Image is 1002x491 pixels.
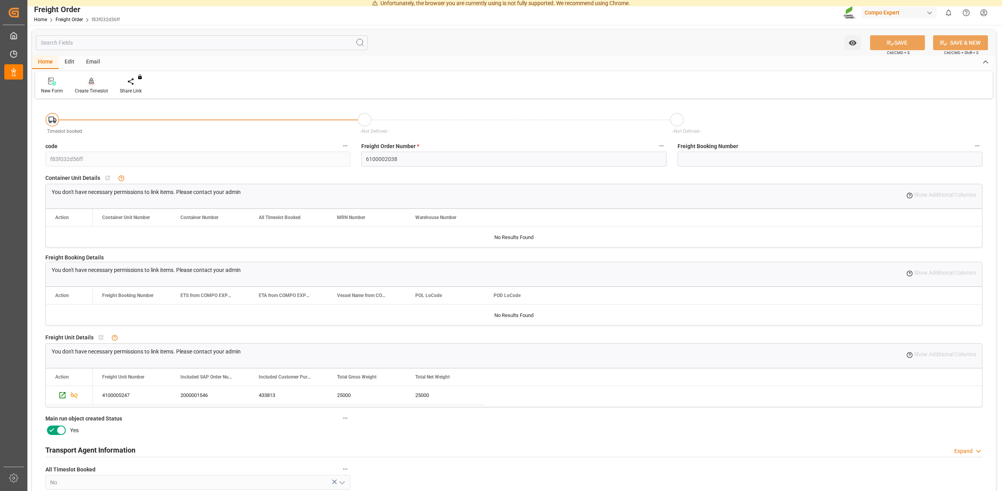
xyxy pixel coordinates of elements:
[415,293,442,298] span: POL LoCode
[34,17,47,22] a: Home
[171,386,249,404] div: 2000001546
[34,4,120,15] div: Freight Order
[180,293,233,298] span: ETS from COMPO EXPERT
[45,142,58,150] span: code
[336,477,348,489] button: open menu
[406,386,484,404] div: 25000
[359,129,389,134] span: --Not Defined--
[843,6,856,20] img: Screenshot%202023-09-29%20at%2010.02.21.png_1712312052.png
[249,386,328,404] div: 433813
[45,466,96,474] span: All Timeslot Booked
[933,35,988,50] button: SAVE & NEW
[259,293,311,298] span: ETA from COMPO EXPERT
[52,188,241,196] p: You don't have necessary permissions to link items. Please contact your admin
[52,266,241,274] p: You don't have necessary permissions to link items. Please contact your admin
[328,386,406,404] div: 25000
[102,374,144,380] span: Freight Unit Number
[56,17,83,22] a: Freight Order
[972,141,982,151] button: Freight Booking Number
[55,374,69,380] div: Action
[340,141,350,151] button: code
[102,293,153,298] span: Freight Booking Number
[46,386,93,405] div: Press SPACE to select this row.
[45,333,94,342] span: Freight Unit Details
[52,348,241,356] p: You don't have necessary permissions to link items. Please contact your admin
[887,50,910,56] span: Ctrl/CMD + S
[656,141,667,151] button: Freight Order Number *
[59,56,80,69] div: Edit
[259,215,301,220] span: All Timeslot Booked
[861,5,940,20] button: Compo Expert
[678,142,738,150] span: Freight Booking Number
[47,129,82,134] span: Timeslot booked
[70,426,79,435] span: Yes
[102,215,150,220] span: Container Unit Number
[55,293,69,298] div: Action
[36,35,368,50] input: Search Fields
[337,293,389,298] span: Vessel Name from COMPO EXPERT
[361,142,419,150] span: Freight Order Number
[80,56,106,69] div: Email
[45,445,135,455] h2: Transport Agent Information
[415,374,450,380] span: Total Net Weight
[41,87,63,94] div: New Form
[337,374,377,380] span: Total Gross Weight
[340,464,350,474] button: All Timeslot Booked
[45,415,122,423] span: Main run object created Status
[845,35,861,50] button: open menu
[93,386,171,404] div: 4100005247
[870,35,925,50] button: SAVE
[954,447,973,455] div: Expand
[55,215,69,220] div: Action
[340,413,350,423] button: Main run object created Status
[940,4,957,22] button: show 0 new notifications
[861,7,937,18] div: Compo Expert
[180,215,218,220] span: Container Number
[32,56,59,69] div: Home
[494,293,521,298] span: POD LoCode
[75,87,108,94] div: Create Timeslot
[93,386,484,405] div: Press SPACE to select this row.
[957,4,975,22] button: Help Center
[180,374,233,380] span: Included SAP Order Number
[944,50,979,56] span: Ctrl/CMD + Shift + S
[337,215,365,220] span: MRN Number
[45,174,100,182] span: Container Unit Details
[672,129,701,134] span: --Not Defined--
[45,254,104,262] span: Freight Booking Details
[259,374,311,380] span: Included Customer Purchase Order Numbers
[415,215,456,220] span: Warehouse Number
